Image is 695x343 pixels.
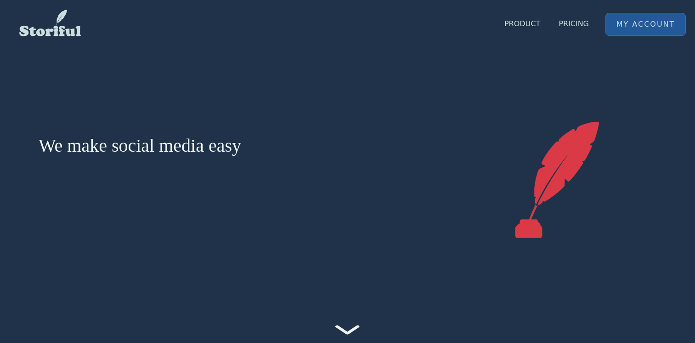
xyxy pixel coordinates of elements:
a: My Account [606,13,685,35]
a: Product [499,13,546,35]
h1: We make social media easy [39,135,447,157]
img: Storiful Logo [18,9,82,37]
img: Storiful screen shot [554,121,561,239]
a: Pricing [553,13,594,35]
